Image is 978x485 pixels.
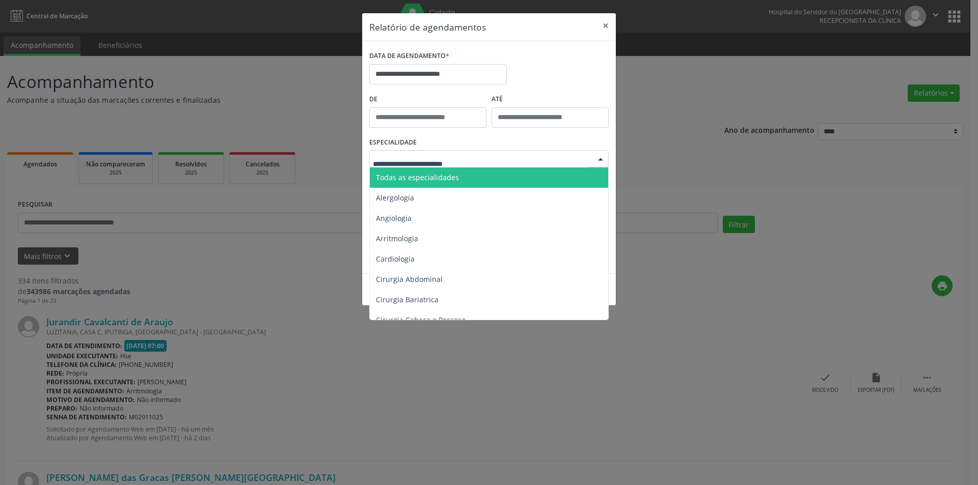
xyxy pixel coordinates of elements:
[376,193,414,203] span: Alergologia
[376,274,443,284] span: Cirurgia Abdominal
[376,315,466,325] span: Cirurgia Cabeça e Pescoço
[492,92,609,107] label: ATÉ
[376,254,415,264] span: Cardiologia
[376,213,412,223] span: Angiologia
[369,92,486,107] label: De
[376,173,459,182] span: Todas as especialidades
[369,20,486,34] h5: Relatório de agendamentos
[369,135,417,151] label: ESPECIALIDADE
[376,234,418,243] span: Arritmologia
[595,13,616,38] button: Close
[369,48,449,64] label: DATA DE AGENDAMENTO
[376,295,439,304] span: Cirurgia Bariatrica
